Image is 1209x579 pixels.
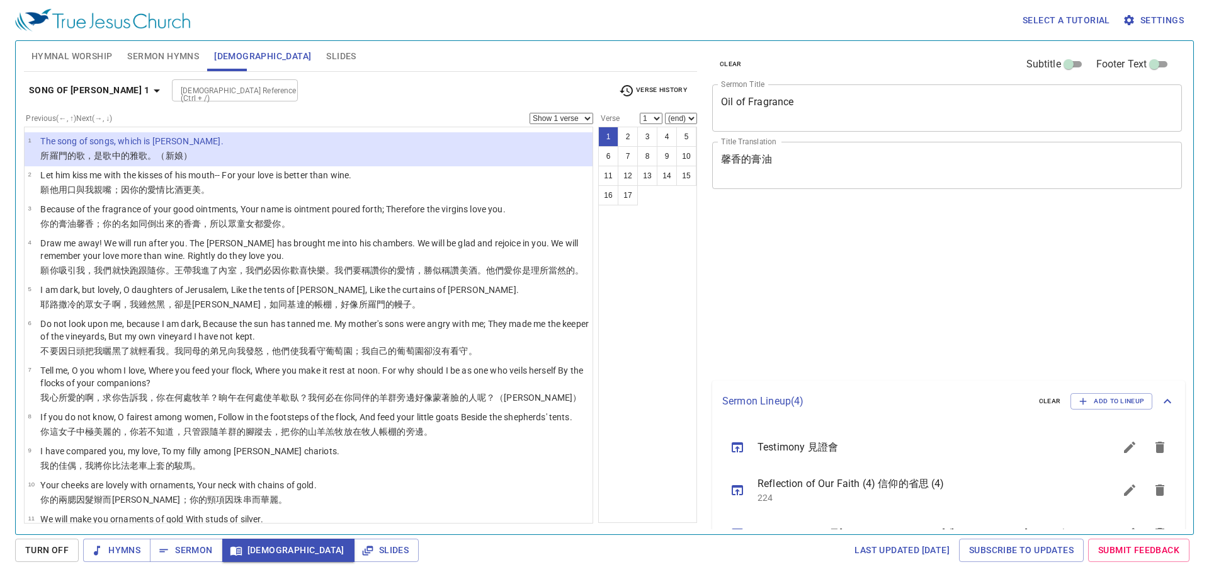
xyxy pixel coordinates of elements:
wh8010: 的幔子 [385,299,421,309]
button: clear [712,57,749,72]
span: Testimony 見證會 [758,440,1084,455]
wh2315: ，我們必因你歡喜 [237,265,584,275]
span: 6 [28,319,31,326]
p: 你的膏油 [40,217,505,230]
wh3196: 更美 [183,185,210,195]
p: We will make you ornaments of gold With studs of silver. [40,513,263,525]
label: Previous (←, ↑) Next (→, ↓) [26,115,112,122]
span: 9 [28,447,31,454]
p: 我的佳偶 [40,459,339,472]
wh8121: 把我曬 [85,346,477,356]
wh6677: 因珠串 [225,495,287,505]
wh7760: 我看守 [299,346,477,356]
button: 13 [637,166,657,186]
wh3389: 的眾女子啊 [76,299,421,309]
wh5959: 都愛你 [254,219,290,229]
button: clear [1031,394,1069,409]
p: Your cheeks are lovely with ornaments, Your neck with chains of gold. [40,479,316,491]
wh310: 。王 [166,265,584,275]
p: 你的兩腮 [40,493,316,506]
wh7257: ？我何必 [299,393,582,403]
wh157: 啊，求你告訴 [85,393,581,403]
wh6547: 車上 [139,461,201,471]
p: If you do not know, O fairest among women, Follow in the footsteps of the flock, And feed your li... [40,411,572,423]
span: Subtitle [1026,57,1061,72]
span: Sermon [160,542,212,558]
button: Song of [PERSON_NAME] 1 [24,79,169,102]
a: Subscribe to Updates [959,539,1084,562]
button: Sermon [150,539,222,562]
span: Morning Prayer 早[DEMOGRAPHIC_DATA] ([PERSON_NAME]'t delete) [758,526,1084,541]
iframe: from-child [707,202,1089,376]
wh5201: 葡萄園 [326,346,477,356]
wh2270: 的羊群 [370,393,581,403]
span: clear [720,59,742,70]
wh3196: 。他們愛你 [477,265,584,275]
wh3303: ，你若不知道 [121,427,433,437]
wh1819: 法老 [121,461,201,471]
button: 6 [598,146,618,166]
button: Slides [354,539,419,562]
input: Type Bible Reference [176,83,273,98]
span: Add to Lineup [1079,396,1144,407]
wh7462: 在牧人 [353,427,433,437]
wh4100: 在你同伴 [334,393,581,403]
wh3045: ，只管跟隨羊群 [174,427,433,437]
wh7200: 。我同母 [166,346,477,356]
wh3895: 因髮辮 [76,495,287,505]
img: True Jesus Church [15,9,190,32]
wh7892: 。（新娘） [147,151,192,161]
p: Sermon Lineup ( 4 ) [722,394,1029,409]
p: 願他用口 [40,183,351,196]
wh802: 極美麗的 [85,427,433,437]
wh7840: 了就輕看我 [121,346,477,356]
span: 5 [28,285,31,292]
wh4339: 。 [575,265,584,275]
button: Add to Lineup [1070,393,1152,410]
p: Draw me away! We will run after you. The [PERSON_NAME] has brought me into his chambers. We will ... [40,237,589,262]
p: Tell me, O you whom I love, Where you feed your flock, Where you make it rest at noon. For why sh... [40,364,589,389]
button: Hymns [83,539,150,562]
wh349: 使羊歇臥 [263,393,581,403]
wh6310: 與我親嘴 [76,185,210,195]
wh1730: ，勝似稱讚美酒 [415,265,584,275]
button: 4 [657,127,677,147]
p: 耶路撒冷 [40,298,519,311]
div: Sermon Lineup(4)clearAdd to Lineup [712,381,1185,422]
span: Hymns [93,542,140,558]
span: Reflection of Our Faith (4) 信仰的省思 (4) [758,476,1084,491]
a: Last updated [DATE] [849,539,955,562]
span: 10 [28,481,35,488]
button: 5 [676,127,696,147]
button: 11 [598,166,618,186]
wh4998: ；你的頸項 [181,495,288,505]
span: 4 [28,239,31,246]
span: Settings [1125,13,1184,28]
wh7892: 中的雅歌 [112,151,192,161]
wh8081: 馨香 [76,219,290,229]
button: 1 [598,127,618,147]
wh7323: 跟隨你 [139,265,584,275]
span: 2 [28,171,31,178]
wh7462: ？晌午 [210,393,581,403]
button: 14 [657,166,677,186]
wh7381: ；你的名 [94,219,290,229]
button: 9 [657,146,677,166]
p: Because of the fragrance of your good ointments, Your name is ointment poured forth; Therefore th... [40,203,505,215]
wh5315: 所愛的 [59,393,582,403]
button: Settings [1120,9,1189,32]
button: 16 [598,185,618,205]
span: Turn Off [25,542,69,558]
textarea: 馨香的膏油 [721,153,1173,177]
wh7838: ，卻是[PERSON_NAME] [166,299,421,309]
span: [DEMOGRAPHIC_DATA] [232,542,344,558]
wh2737: 而華麗。 [252,495,288,505]
wh7393: 套的駿馬 [156,461,201,471]
button: Turn Off [15,539,79,562]
span: 1 [28,137,31,144]
wh5739: 旁邊好像蒙著臉的人 [397,393,581,403]
span: [DEMOGRAPHIC_DATA] [214,49,311,64]
p: I have compared you, my love, To my filly among [PERSON_NAME] chariots. [40,445,339,457]
a: Submit Feedback [1088,539,1189,562]
wh157: 是理所當然的 [522,265,584,275]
